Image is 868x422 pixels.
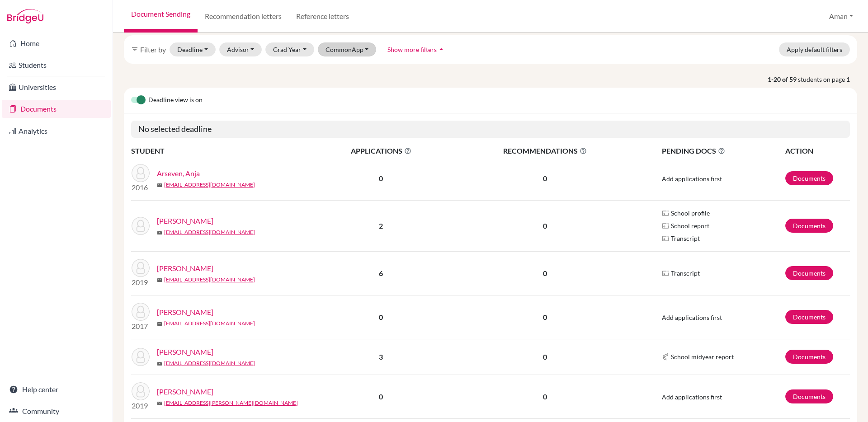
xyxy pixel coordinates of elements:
[2,402,111,420] a: Community
[157,230,162,235] span: mail
[2,34,111,52] a: Home
[798,75,857,84] span: students on page 1
[380,42,453,56] button: Show more filtersarrow_drop_up
[170,42,216,56] button: Deadline
[451,391,640,402] p: 0
[140,45,166,54] span: Filter by
[451,220,640,231] p: 0
[451,173,640,184] p: 0
[785,219,833,233] a: Documents
[164,359,255,367] a: [EMAIL_ADDRESS][DOMAIN_NAME]
[157,321,162,327] span: mail
[379,269,383,277] b: 6
[265,42,314,56] button: Grad Year
[164,399,298,407] a: [EMAIL_ADDRESS][PERSON_NAME][DOMAIN_NAME]
[131,145,312,157] th: STUDENT
[132,382,150,400] img: Brassard, Aria
[662,393,722,401] span: Add applications first
[148,95,203,106] span: Deadline view is on
[662,353,669,361] img: Common App logo
[779,42,850,56] button: Apply default filters
[132,400,150,411] p: 2019
[164,181,255,189] a: [EMAIL_ADDRESS][DOMAIN_NAME]
[132,348,150,366] img: Borthwick, Jack
[785,171,833,185] a: Documents
[157,386,213,397] a: [PERSON_NAME]
[157,401,162,406] span: mail
[662,145,784,156] span: PENDING DOCS
[671,221,709,230] span: School report
[157,263,213,274] a: [PERSON_NAME]
[671,234,700,243] span: Transcript
[825,8,857,25] button: Aman
[451,268,640,279] p: 0
[132,259,150,277] img: Bennett, Shannagh
[2,100,111,118] a: Documents
[451,352,640,362] p: 0
[312,145,450,156] span: APPLICATIONS
[157,361,162,366] span: mail
[379,221,383,230] b: 2
[379,352,383,361] b: 3
[132,217,150,235] img: Bainbridge, Kate
[2,380,111,399] a: Help center
[785,350,833,364] a: Documents
[671,352,734,361] span: School midyear report
[2,122,111,140] a: Analytics
[219,42,262,56] button: Advisor
[2,78,111,96] a: Universities
[157,183,162,188] span: mail
[662,210,669,217] img: Parchments logo
[132,277,150,288] p: 2019
[662,222,669,230] img: Parchments logo
[132,303,150,321] img: Berg, Julia
[132,182,150,193] p: 2016
[662,270,669,277] img: Parchments logo
[387,46,437,53] span: Show more filters
[662,235,669,242] img: Parchments logo
[785,145,850,157] th: ACTION
[379,313,383,321] b: 0
[132,321,150,332] p: 2017
[785,389,833,403] a: Documents
[157,307,213,318] a: [PERSON_NAME]
[662,314,722,321] span: Add applications first
[379,174,383,183] b: 0
[318,42,377,56] button: CommonApp
[768,75,798,84] strong: 1-20 of 59
[131,121,850,138] h5: No selected deadline
[451,312,640,323] p: 0
[132,164,150,182] img: Arseven, Anja
[157,347,213,357] a: [PERSON_NAME]
[451,145,640,156] span: RECOMMENDATIONS
[671,268,700,278] span: Transcript
[785,266,833,280] a: Documents
[785,310,833,324] a: Documents
[157,216,213,226] a: [PERSON_NAME]
[437,45,446,54] i: arrow_drop_up
[164,276,255,284] a: [EMAIL_ADDRESS][DOMAIN_NAME]
[157,168,200,179] a: Arseven, Anja
[7,9,43,23] img: Bridge-U
[671,208,710,218] span: School profile
[157,277,162,283] span: mail
[662,175,722,183] span: Add applications first
[164,319,255,328] a: [EMAIL_ADDRESS][DOMAIN_NAME]
[2,56,111,74] a: Students
[379,392,383,401] b: 0
[164,228,255,236] a: [EMAIL_ADDRESS][DOMAIN_NAME]
[131,46,138,53] i: filter_list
